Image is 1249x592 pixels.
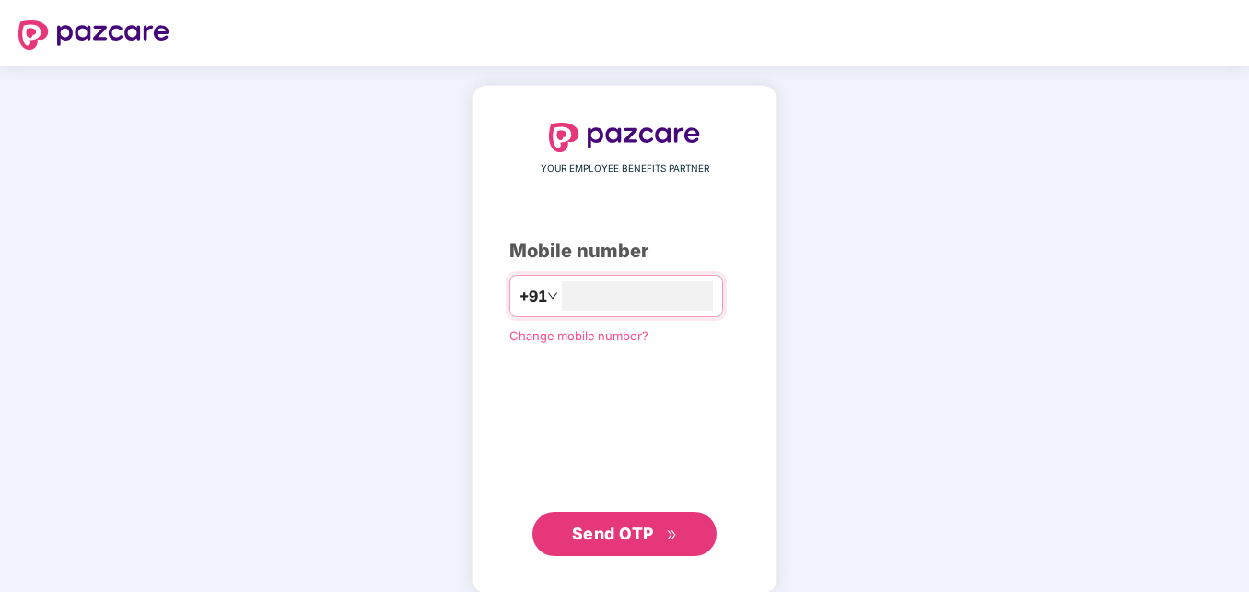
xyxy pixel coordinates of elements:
[572,524,654,543] span: Send OTP
[18,20,169,50] img: logo
[541,161,709,176] span: YOUR EMPLOYEE BENEFITS PARTNER
[532,512,717,556] button: Send OTPdouble-right
[549,123,700,152] img: logo
[509,237,740,266] div: Mobile number
[509,328,648,343] a: Change mobile number?
[547,290,558,302] span: down
[519,285,547,308] span: +91
[666,529,678,541] span: double-right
